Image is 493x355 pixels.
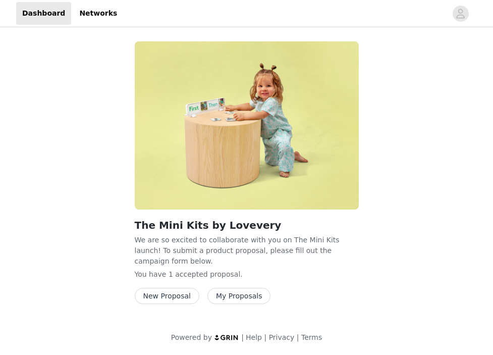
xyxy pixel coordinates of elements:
[297,333,299,341] span: |
[135,269,359,280] p: You have 1 accepted proposal .
[16,2,71,25] a: Dashboard
[456,6,465,22] div: avatar
[269,333,295,341] a: Privacy
[246,333,262,341] a: Help
[135,218,359,233] h2: The Mini Kits by Lovevery
[207,288,271,304] button: My Proposals
[264,333,266,341] span: |
[135,235,359,265] p: We are so excited to collaborate with you on The Mini Kits launch! To submit a product proposal, ...
[214,334,239,341] img: logo
[171,333,212,341] span: Powered by
[301,333,322,341] a: Terms
[73,2,123,25] a: Networks
[135,41,359,210] img: Lovevery
[135,288,199,304] button: New Proposal
[241,333,244,341] span: |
